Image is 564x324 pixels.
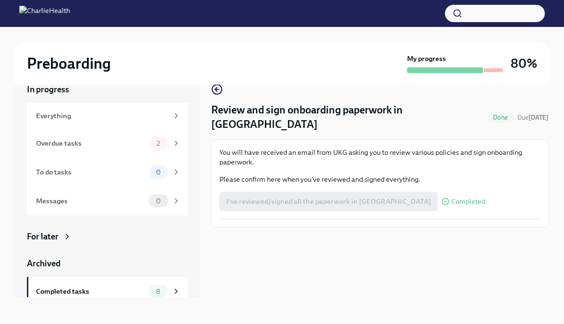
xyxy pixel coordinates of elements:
a: Overdue tasks2 [27,129,188,158]
h2: Preboarding [27,54,111,73]
img: CharlieHealth [19,6,70,21]
span: Done [487,114,514,121]
p: Please confirm here when you've reviewed and signed everything. [219,174,540,184]
a: Messages0 [27,187,188,215]
span: 2 [151,140,166,147]
h4: Review and sign onboarding paperwork in [GEOGRAPHIC_DATA] [211,103,483,132]
span: Completed [451,198,485,205]
div: Everything [36,111,168,121]
h3: 80% [511,55,537,72]
a: Completed tasks8 [27,277,188,306]
p: You will have received an email from UKG asking you to review various policies and sign onboardin... [219,148,540,167]
strong: My progress [407,54,446,63]
span: 8 [150,288,166,295]
a: Archived [27,258,188,269]
div: To do tasks [36,167,145,177]
div: Overdue tasks [36,138,145,149]
a: Everything [27,103,188,129]
span: Due [517,114,549,121]
a: In progress [27,84,188,95]
span: September 15th, 2025 09:00 [517,113,549,122]
strong: [DATE] [528,114,549,121]
div: Completed tasks [36,286,145,297]
a: To do tasks0 [27,158,188,187]
div: Messages [36,196,145,206]
span: 0 [150,169,167,176]
div: For later [27,231,59,242]
span: 0 [150,198,167,205]
a: For later [27,231,188,242]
